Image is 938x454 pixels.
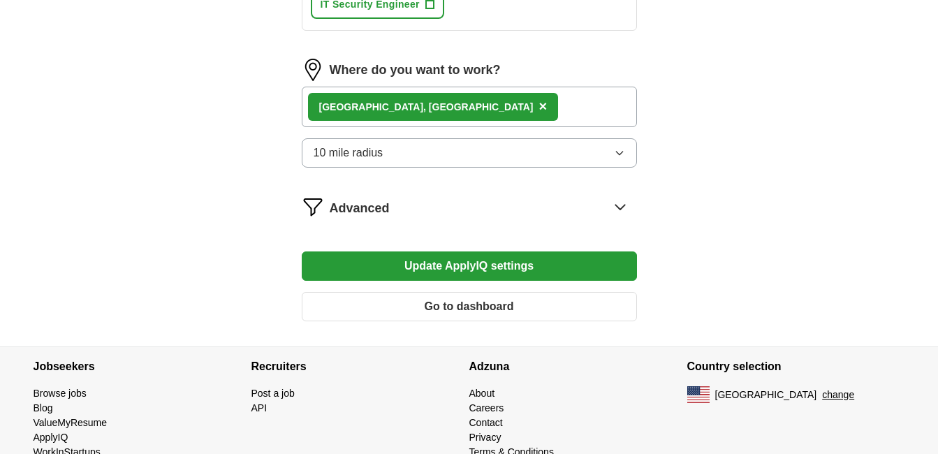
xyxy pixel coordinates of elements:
[687,386,710,403] img: US flag
[469,417,503,428] a: Contact
[34,432,68,443] a: ApplyIQ
[538,98,547,114] span: ×
[687,347,905,386] h4: Country selection
[302,196,324,218] img: filter
[319,100,534,115] div: [GEOGRAPHIC_DATA], [GEOGRAPHIC_DATA]
[469,432,501,443] a: Privacy
[330,199,390,218] span: Advanced
[302,138,637,168] button: 10 mile radius
[251,388,295,399] a: Post a job
[302,292,637,321] button: Go to dashboard
[469,388,495,399] a: About
[34,388,87,399] a: Browse jobs
[302,59,324,81] img: location.png
[538,96,547,117] button: ×
[822,388,854,402] button: change
[314,145,383,161] span: 10 mile radius
[34,402,53,413] a: Blog
[469,402,504,413] a: Careers
[251,402,268,413] a: API
[715,388,817,402] span: [GEOGRAPHIC_DATA]
[330,61,501,80] label: Where do you want to work?
[34,417,108,428] a: ValueMyResume
[302,251,637,281] button: Update ApplyIQ settings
